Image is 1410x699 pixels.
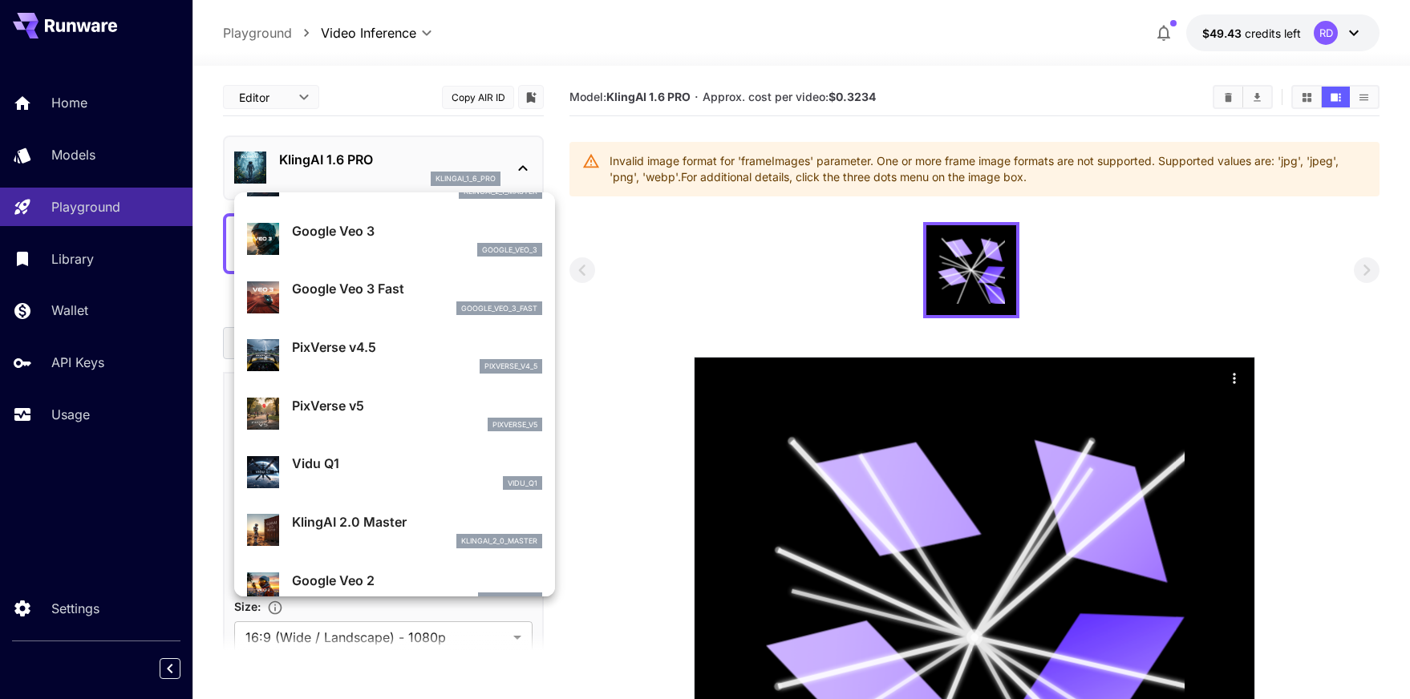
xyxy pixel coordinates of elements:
p: google_veo_3 [482,244,537,256]
p: KlingAI 2.0 Master [292,512,542,531]
p: klingai_2_0_master [461,535,537,547]
p: Google Veo 3 Fast [292,279,542,298]
div: Google Veo 2google_veo_2 [247,564,542,613]
div: Google Veo 3 Fastgoogle_veo_3_fast [247,273,542,321]
p: vidu_q1 [508,478,537,489]
div: Google Veo 3google_veo_3 [247,215,542,264]
p: google_veo_3_fast [461,303,537,314]
p: google_veo_2 [483,594,537,605]
p: Google Veo 2 [292,571,542,590]
div: PixVerse v4.5pixverse_v4_5 [247,331,542,380]
p: PixVerse v5 [292,396,542,415]
p: PixVerse v4.5 [292,337,542,357]
p: pixverse_v5 [492,419,537,430]
div: PixVerse v5pixverse_v5 [247,390,542,438]
p: pixverse_v4_5 [484,361,537,372]
p: Vidu Q1 [292,454,542,473]
div: Vidu Q1vidu_q1 [247,447,542,496]
div: KlingAI 2.0 Masterklingai_2_0_master [247,506,542,555]
p: Google Veo 3 [292,221,542,240]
